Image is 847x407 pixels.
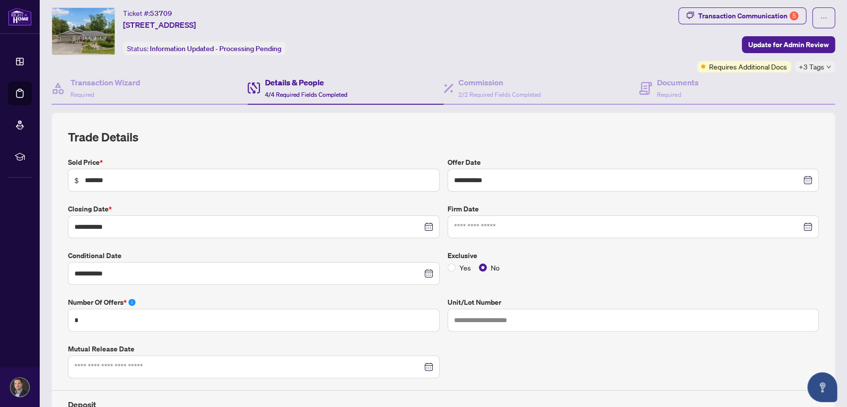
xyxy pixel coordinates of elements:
[448,203,819,214] label: Firm Date
[698,8,798,24] div: Transaction Communication
[10,378,29,397] img: Profile Icon
[123,19,196,31] span: [STREET_ADDRESS]
[448,297,819,308] label: Unit/Lot Number
[456,262,475,273] span: Yes
[68,157,440,168] label: Sold Price
[448,157,819,168] label: Offer Date
[68,203,440,214] label: Closing Date
[458,91,541,98] span: 2/2 Required Fields Completed
[748,37,829,53] span: Update for Admin Review
[52,8,115,55] img: IMG-S12393326_1.jpg
[820,14,827,21] span: ellipsis
[129,299,135,306] span: info-circle
[826,65,831,69] span: down
[657,91,681,98] span: Required
[678,7,806,24] button: Transaction Communication5
[70,76,140,88] h4: Transaction Wizard
[8,7,32,26] img: logo
[799,61,824,72] span: +3 Tags
[265,76,347,88] h4: Details & People
[123,42,285,55] div: Status:
[458,76,541,88] h4: Commission
[150,44,281,53] span: Information Updated - Processing Pending
[265,91,347,98] span: 4/4 Required Fields Completed
[657,76,698,88] h4: Documents
[742,36,835,53] button: Update for Admin Review
[487,262,504,273] span: No
[70,91,94,98] span: Required
[807,372,837,402] button: Open asap
[68,129,819,145] h2: Trade Details
[150,9,172,18] span: 53709
[68,297,440,308] label: Number of offers
[68,250,440,261] label: Conditional Date
[68,343,440,354] label: Mutual Release Date
[709,61,787,72] span: Requires Additional Docs
[74,175,79,186] span: $
[789,11,798,20] div: 5
[448,250,819,261] label: Exclusive
[123,7,172,19] div: Ticket #:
